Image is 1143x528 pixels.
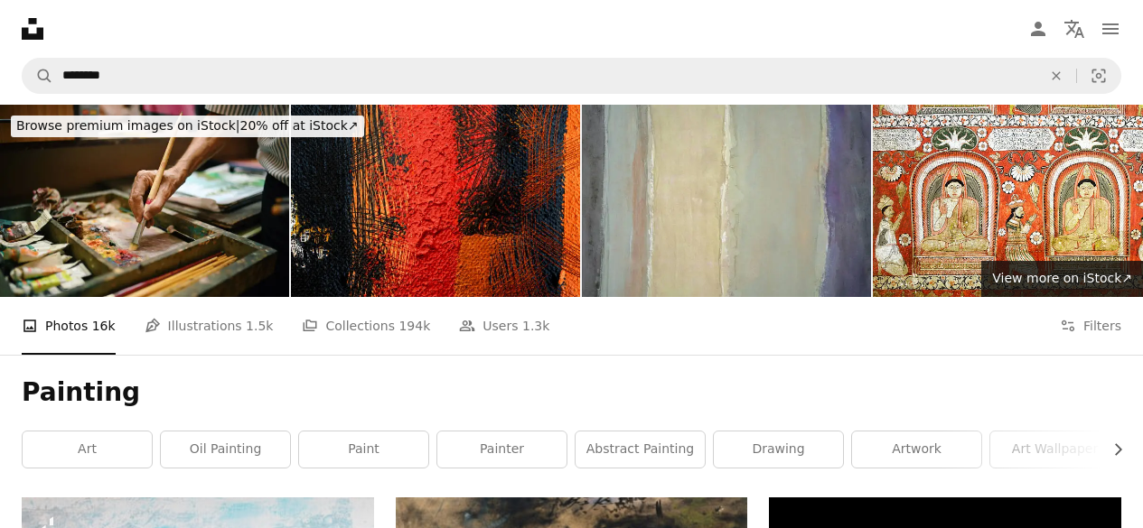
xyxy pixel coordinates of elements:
a: art wallpaper [990,431,1120,468]
button: scroll list to the right [1101,431,1121,468]
h1: Painting [22,376,1121,409]
a: abstract painting [576,431,705,468]
span: 20% off at iStock ↗ [16,118,359,133]
button: Language [1056,11,1092,47]
a: painter [437,431,567,468]
span: View more on iStock ↗ [992,271,1132,285]
img: Abstract art background. Oil painting on canvas. Multicolored bright texture [291,105,580,297]
a: paint [299,431,428,468]
a: Log in / Sign up [1020,11,1056,47]
a: Home — Unsplash [22,18,43,40]
button: Clear [1036,59,1076,93]
button: Menu [1092,11,1129,47]
span: Browse premium images on iStock | [16,118,239,133]
button: Search Unsplash [23,59,53,93]
button: Visual search [1077,59,1120,93]
a: Collections 194k [302,297,430,355]
a: drawing [714,431,843,468]
form: Find visuals sitewide [22,58,1121,94]
a: artwork [852,431,981,468]
span: 1.5k [246,316,273,336]
a: Illustrations 1.5k [145,297,274,355]
button: Filters [1060,297,1121,355]
img: Abstract painted acrylic with shades of gray, yellow and purple on canvas background [582,105,871,297]
span: 194k [398,316,430,336]
a: Users 1.3k [459,297,549,355]
a: art [23,431,152,468]
a: oil painting [161,431,290,468]
span: 1.3k [522,316,549,336]
a: View more on iStock↗ [981,261,1143,297]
